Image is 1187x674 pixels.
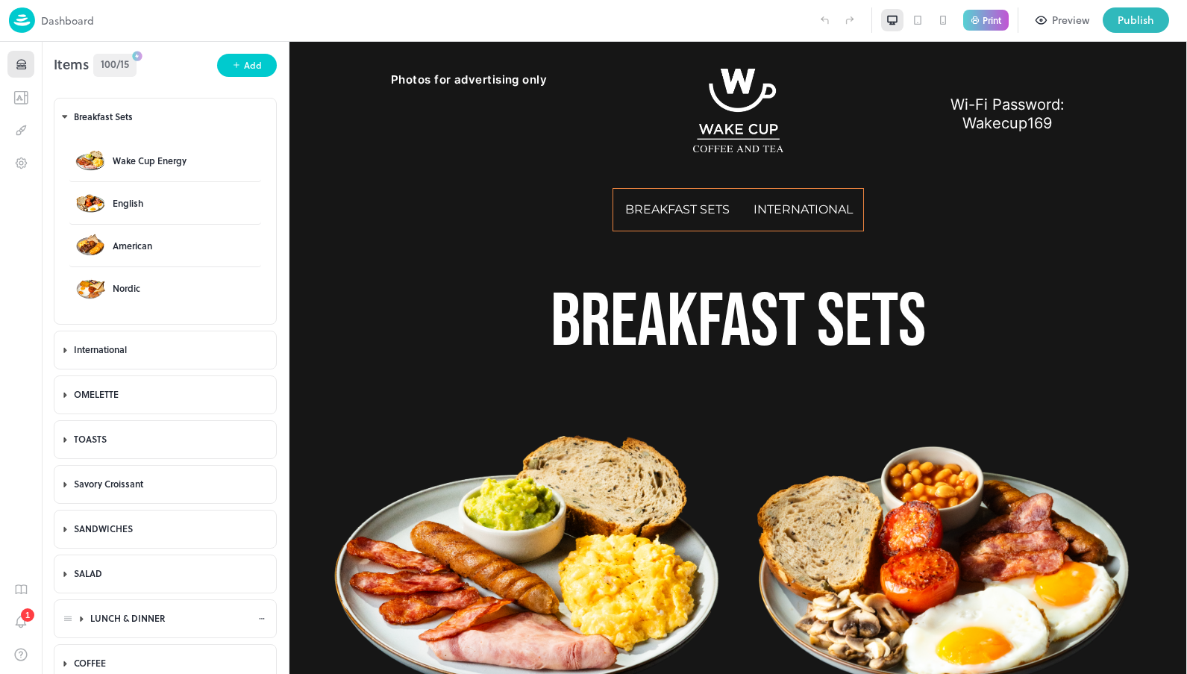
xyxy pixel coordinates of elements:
[41,13,94,28] p: Dashboard
[60,99,270,136] div: Breakfast Sets
[75,188,105,218] img: item image
[54,95,277,328] div: Breakfast Setsitem imageWake Cup Energy item imageEnglish item imageAmerican item imageNordic
[75,231,105,260] img: item image
[60,466,270,503] div: Savory Croissant
[74,343,257,356] div: International
[217,54,277,77] button: Add
[54,462,277,507] div: Savory Croissant
[1103,7,1169,33] button: Publish
[54,596,277,641] div: LUNCH & DINNER
[113,281,140,295] div: Nordic
[7,84,34,110] button: Templates
[54,54,89,77] span: Items
[9,7,35,33] img: logo-86c26b7e.jpg
[54,27,305,49] h1: Photos for advertising only
[113,196,143,210] div: English
[54,552,277,596] div: SALAD
[1118,12,1154,28] div: Publish
[244,58,262,72] div: Add
[7,575,34,602] button: Guides
[661,54,775,90] span: Wi-Fi Password: Wakecup169
[812,7,837,33] label: Undo (Ctrl + Z)
[45,234,853,328] p: Breakfast Sets
[7,149,34,176] button: Settings
[60,421,270,458] div: TOASTS
[101,56,129,72] span: 100/15
[7,51,34,78] button: Items
[54,328,277,372] div: International
[60,331,270,369] div: International
[74,433,257,446] div: TOASTS
[74,567,257,580] div: SALAD
[54,372,277,417] div: OMELETTE
[75,273,105,303] img: item image
[75,146,105,175] img: item image
[837,7,862,33] label: Redo (Ctrl + Y)
[983,16,1001,25] p: Print
[464,160,563,175] span: International
[1052,12,1089,28] div: Preview
[452,373,847,670] img: 17297759223134v79x610wms.png
[7,608,34,641] div: Notifications
[113,154,187,167] div: Wake Cup Energy
[54,417,277,462] div: TOASTS
[7,116,34,143] button: Design
[1027,7,1098,33] button: Preview
[39,373,433,670] img: 1729775896340t5rtpqj66ci.png
[74,110,257,123] div: Breakfast Sets
[77,600,270,637] div: LUNCH & DINNER
[74,388,257,401] div: OMELETTE
[60,555,270,593] div: SALAD
[74,522,257,535] div: SANDWICHES
[113,239,152,252] div: American
[74,657,257,670] div: COFFEE
[21,608,34,622] div: 1
[90,612,257,625] div: LUNCH & DINNER
[7,641,34,668] button: Help
[60,376,270,414] div: OMELETTE
[74,478,257,490] div: Savory Croissant
[60,511,270,548] div: SANDWICHES
[54,507,277,552] div: SANDWICHES
[336,160,440,175] span: Breakfast Sets
[404,27,495,110] img: 1689402090104fwe2kvravnw.png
